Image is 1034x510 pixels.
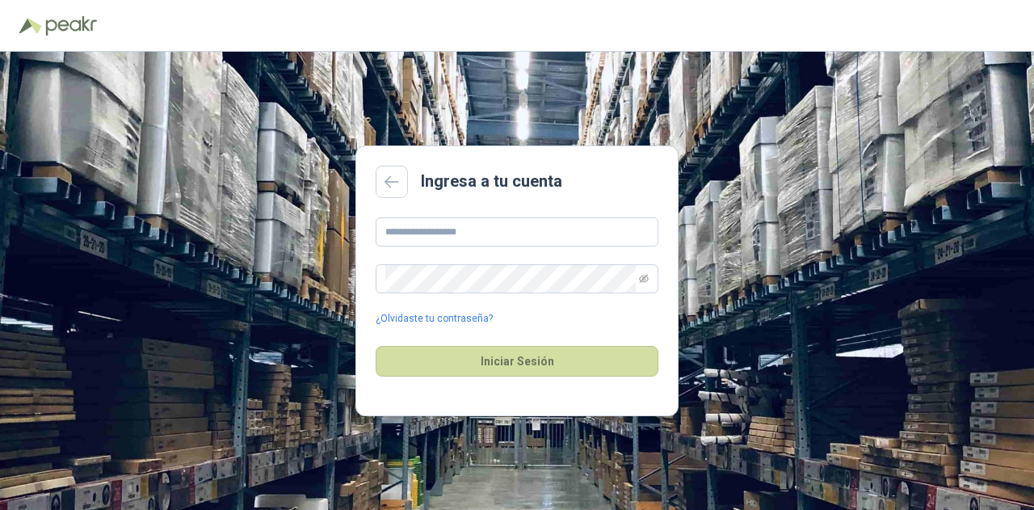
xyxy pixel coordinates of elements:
span: eye-invisible [639,274,649,284]
a: ¿Olvidaste tu contraseña? [376,311,493,327]
h2: Ingresa a tu cuenta [421,169,562,194]
button: Iniciar Sesión [376,346,658,377]
img: Peakr [45,16,97,36]
img: Logo [19,18,42,34]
